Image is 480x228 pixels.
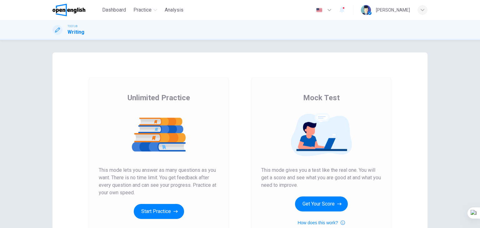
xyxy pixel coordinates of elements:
[297,219,345,226] button: How does this work?
[295,196,348,211] button: Get Your Score
[67,28,84,36] h1: Writing
[100,4,128,16] button: Dashboard
[52,4,85,16] img: OpenEnglish logo
[131,4,160,16] button: Practice
[127,93,190,103] span: Unlimited Practice
[361,5,371,15] img: Profile picture
[261,166,381,189] span: This mode gives you a test like the real one. You will get a score and see what you are good at a...
[165,6,183,14] span: Analysis
[376,6,410,14] div: [PERSON_NAME]
[315,8,323,12] img: en
[303,93,340,103] span: Mock Test
[102,6,126,14] span: Dashboard
[67,24,77,28] span: TOEFL®
[133,6,152,14] span: Practice
[134,204,184,219] button: Start Practice
[162,4,186,16] button: Analysis
[52,4,100,16] a: OpenEnglish logo
[99,166,219,196] span: This mode lets you answer as many questions as you want. There is no time limit. You get feedback...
